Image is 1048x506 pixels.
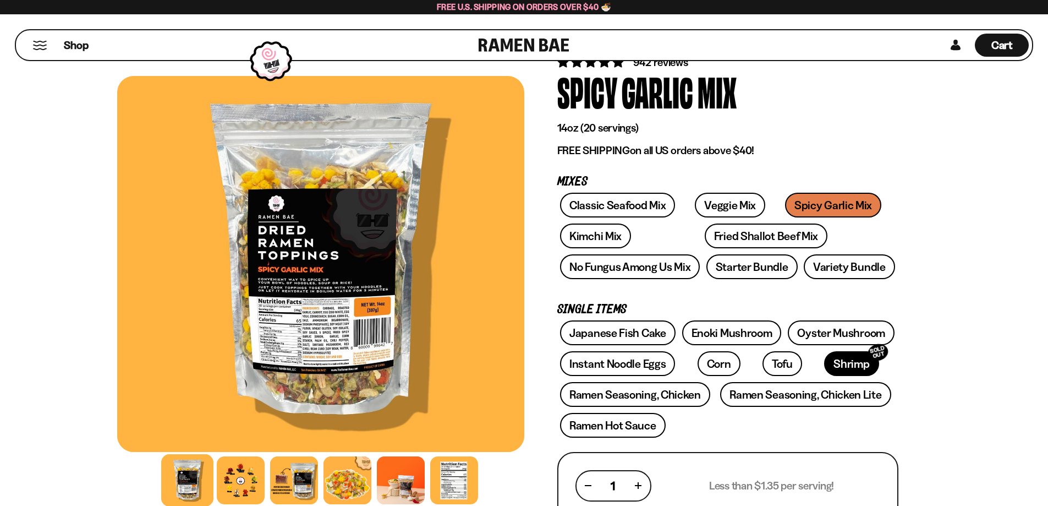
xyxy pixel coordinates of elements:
[560,254,700,279] a: No Fungus Among Us Mix
[622,70,693,112] div: Garlic
[557,121,898,135] p: 14oz (20 servings)
[560,351,675,376] a: Instant Noodle Eggs
[64,34,89,57] a: Shop
[64,38,89,53] span: Shop
[824,351,879,376] a: ShrimpSOLD OUT
[32,41,47,50] button: Mobile Menu Trigger
[557,70,617,112] div: Spicy
[611,479,615,493] span: 1
[705,224,827,248] a: Fried Shallot Beef Mix
[866,342,890,363] div: SOLD OUT
[991,39,1013,52] span: Cart
[720,382,891,407] a: Ramen Seasoning, Chicken Lite
[560,382,710,407] a: Ramen Seasoning, Chicken
[804,254,895,279] a: Variety Bundle
[560,413,666,438] a: Ramen Hot Sauce
[762,351,802,376] a: Tofu
[560,224,631,248] a: Kimchi Mix
[706,254,798,279] a: Starter Bundle
[437,2,611,12] span: Free U.S. Shipping on Orders over $40 🍜
[698,70,737,112] div: Mix
[557,144,898,157] p: on all US orders above $40!
[695,193,765,217] a: Veggie Mix
[557,304,898,315] p: Single Items
[709,479,834,493] p: Less than $1.35 per serving!
[560,193,675,217] a: Classic Seafood Mix
[788,320,895,345] a: Oyster Mushroom
[975,30,1029,60] a: Cart
[698,351,740,376] a: Corn
[557,177,898,187] p: Mixes
[560,320,676,345] a: Japanese Fish Cake
[682,320,782,345] a: Enoki Mushroom
[557,144,630,157] strong: FREE SHIPPING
